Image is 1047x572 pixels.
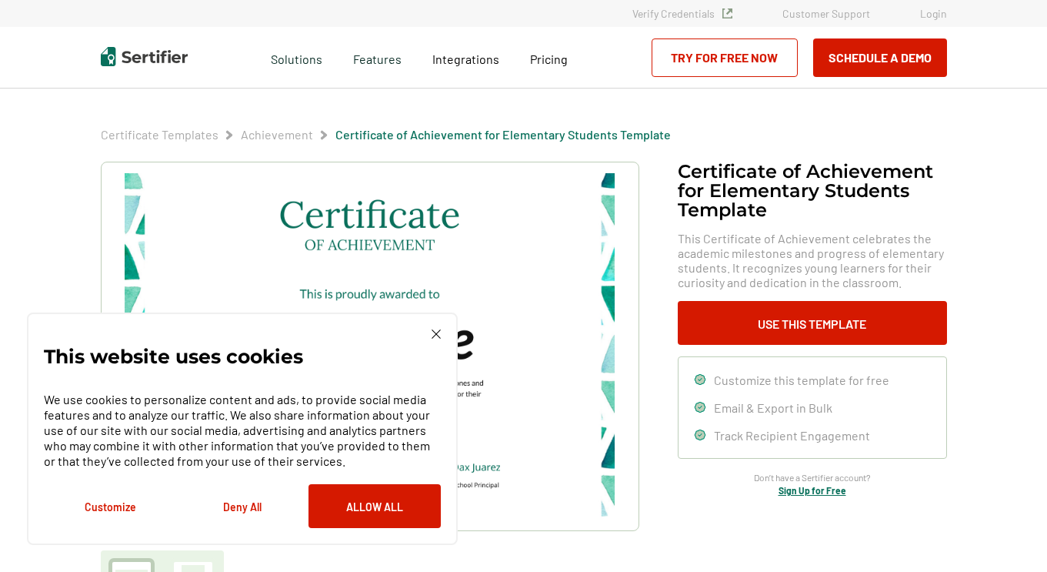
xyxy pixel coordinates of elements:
a: Integrations [432,48,499,67]
a: Verify Credentials [632,7,732,20]
img: Sertifier | Digital Credentialing Platform [101,47,188,66]
a: Certificate Templates [101,127,218,142]
h1: Certificate of Achievement for Elementary Students Template [678,162,947,219]
a: Login [920,7,947,20]
a: Certificate of Achievement for Elementary Students Template [335,127,671,142]
span: Pricing [530,52,568,66]
img: Verified [722,8,732,18]
span: Don’t have a Sertifier account? [754,470,871,485]
button: Schedule a Demo [813,38,947,77]
span: Features [353,48,402,67]
div: Breadcrumb [101,127,671,142]
span: Email & Export in Bulk [714,400,832,415]
a: Sign Up for Free [779,485,846,496]
a: Achievement [241,127,313,142]
span: This Certificate of Achievement celebrates the academic milestones and progress of elementary stu... [678,231,947,289]
span: Solutions [271,48,322,67]
span: Track Recipient Engagement [714,428,870,443]
button: Allow All [308,484,441,528]
img: Cookie Popup Close [432,329,441,339]
a: Customer Support [782,7,870,20]
button: Deny All [176,484,308,528]
button: Use This Template [678,301,947,345]
p: This website uses cookies [44,349,303,364]
a: Pricing [530,48,568,67]
span: Customize this template for free [714,373,889,387]
img: Certificate of Achievement for Elementary Students Template [125,173,614,520]
iframe: Chat Widget [970,498,1047,572]
a: Try for Free Now [652,38,798,77]
button: Customize [44,484,176,528]
p: We use cookies to personalize content and ads, to provide social media features and to analyze ou... [44,392,441,469]
span: Integrations [432,52,499,66]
